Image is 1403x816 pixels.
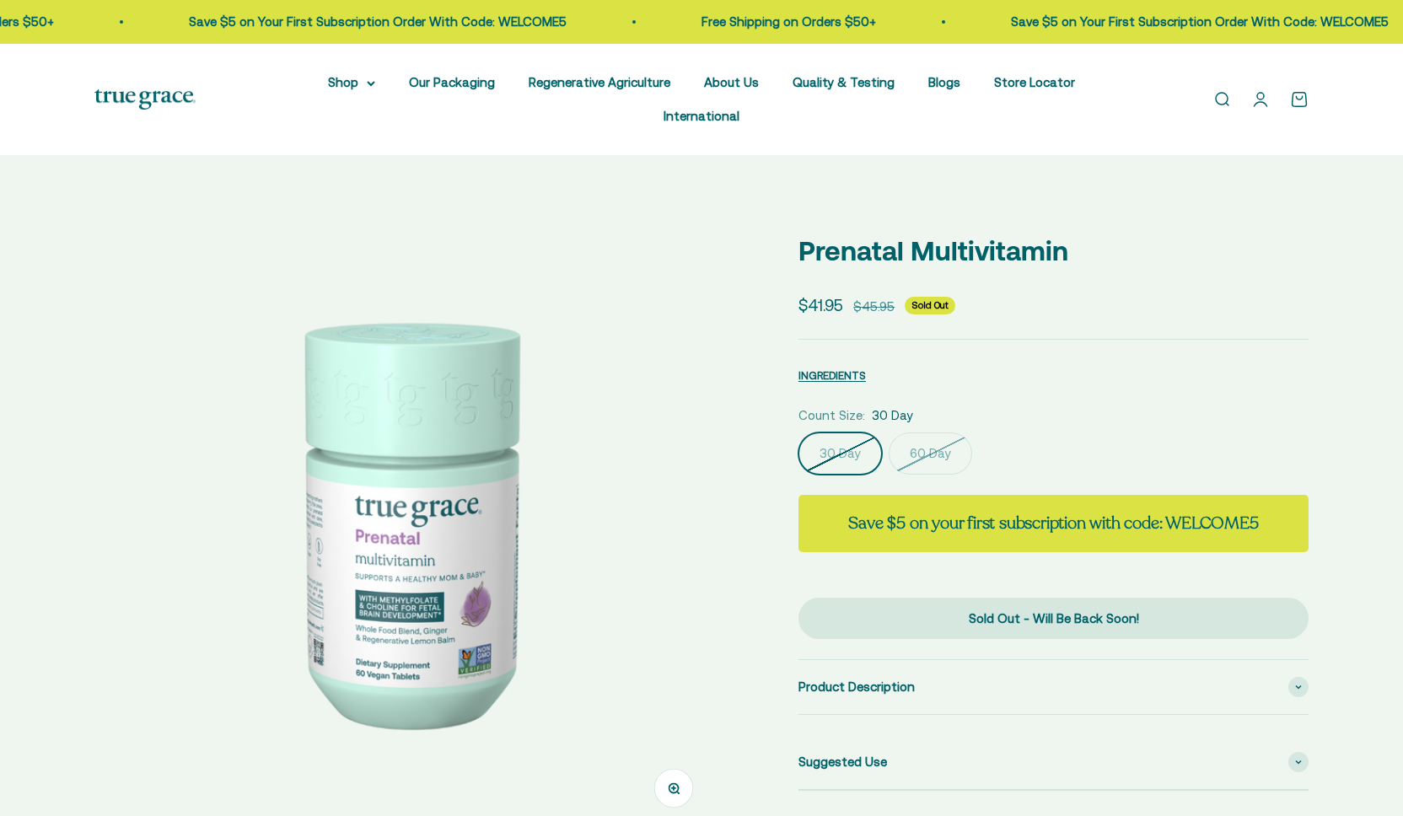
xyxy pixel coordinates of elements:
[664,109,739,123] a: International
[409,75,495,89] a: Our Packaging
[798,229,1309,272] p: Prenatal Multivitamin
[701,14,876,29] a: Free Shipping on Orders $50+
[798,752,887,772] span: Suggested Use
[872,405,913,426] span: 30 Day
[853,297,895,317] compare-at-price: $45.95
[328,72,375,93] summary: Shop
[905,297,955,315] sold-out-badge: Sold Out
[798,369,866,382] span: INGREDIENTS
[798,598,1309,640] button: Sold Out - Will Be Back Soon!
[798,293,843,318] sale-price: $41.95
[798,677,915,697] span: Product Description
[848,512,1258,534] strong: Save $5 on your first subscription with code: WELCOME5
[1011,12,1389,32] p: Save $5 on Your First Subscription Order With Code: WELCOME5
[798,405,865,426] legend: Count Size:
[798,660,1309,714] summary: Product Description
[832,609,1275,629] div: Sold Out - Will Be Back Soon!
[793,75,895,89] a: Quality & Testing
[529,75,670,89] a: Regenerative Agriculture
[994,75,1075,89] a: Store Locator
[798,365,866,385] button: INGREDIENTS
[928,75,960,89] a: Blogs
[798,735,1309,789] summary: Suggested Use
[704,75,759,89] a: About Us
[189,12,567,32] p: Save $5 on Your First Subscription Order With Code: WELCOME5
